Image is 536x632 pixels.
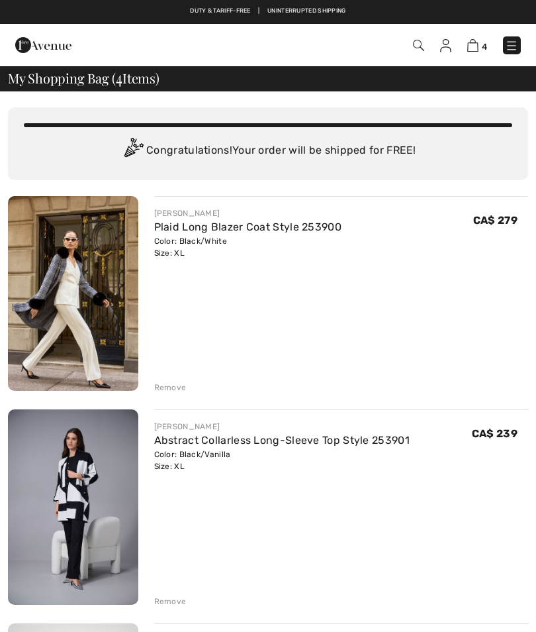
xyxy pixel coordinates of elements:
img: Congratulation2.svg [120,138,146,164]
div: [PERSON_NAME] [154,421,410,433]
a: 4 [467,37,487,53]
span: My Shopping Bag ( Items) [8,72,159,85]
span: CA$ 239 [472,427,517,440]
span: CA$ 279 [473,214,517,227]
span: 4 [482,42,487,52]
div: Remove [154,596,187,607]
a: 1ère Avenue [15,38,71,50]
div: [PERSON_NAME] [154,207,342,219]
img: My Info [440,39,451,52]
a: Plaid Long Blazer Coat Style 253900 [154,221,342,233]
img: Shopping Bag [467,39,478,52]
div: Remove [154,382,187,394]
img: Abstract Collarless Long-Sleeve Top Style 253901 [8,409,138,605]
div: Color: Black/White Size: XL [154,235,342,259]
img: Search [413,40,424,51]
img: Menu [505,39,518,52]
span: 4 [116,68,122,85]
img: 1ère Avenue [15,32,71,58]
div: Congratulations! Your order will be shipped for FREE! [24,138,512,164]
img: Plaid Long Blazer Coat Style 253900 [8,196,138,391]
div: Color: Black/Vanilla Size: XL [154,448,410,472]
a: Abstract Collarless Long-Sleeve Top Style 253901 [154,434,410,447]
